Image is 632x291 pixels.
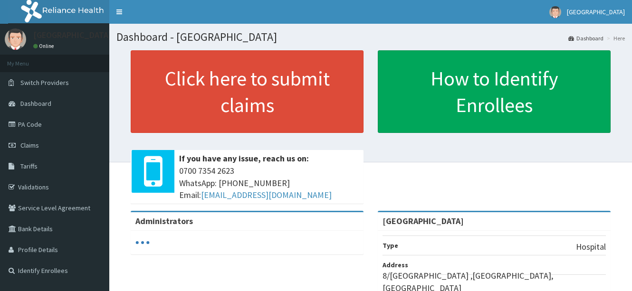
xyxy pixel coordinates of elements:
[576,241,606,253] p: Hospital
[383,261,408,269] b: Address
[383,216,464,226] strong: [GEOGRAPHIC_DATA]
[135,235,150,250] svg: audio-loading
[20,99,51,108] span: Dashboard
[567,8,625,16] span: [GEOGRAPHIC_DATA]
[33,43,56,49] a: Online
[201,189,332,200] a: [EMAIL_ADDRESS][DOMAIN_NAME]
[116,31,625,43] h1: Dashboard - [GEOGRAPHIC_DATA]
[568,34,603,42] a: Dashboard
[179,153,309,164] b: If you have any issue, reach us on:
[604,34,625,42] li: Here
[131,50,364,133] a: Click here to submit claims
[20,78,69,87] span: Switch Providers
[378,50,611,133] a: How to Identify Enrollees
[383,241,398,250] b: Type
[135,216,193,226] b: Administrators
[20,141,39,150] span: Claims
[20,162,38,170] span: Tariffs
[549,6,561,18] img: User Image
[179,165,359,201] span: 0700 7354 2623 WhatsApp: [PHONE_NUMBER] Email:
[33,31,112,39] p: [GEOGRAPHIC_DATA]
[5,28,26,50] img: User Image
